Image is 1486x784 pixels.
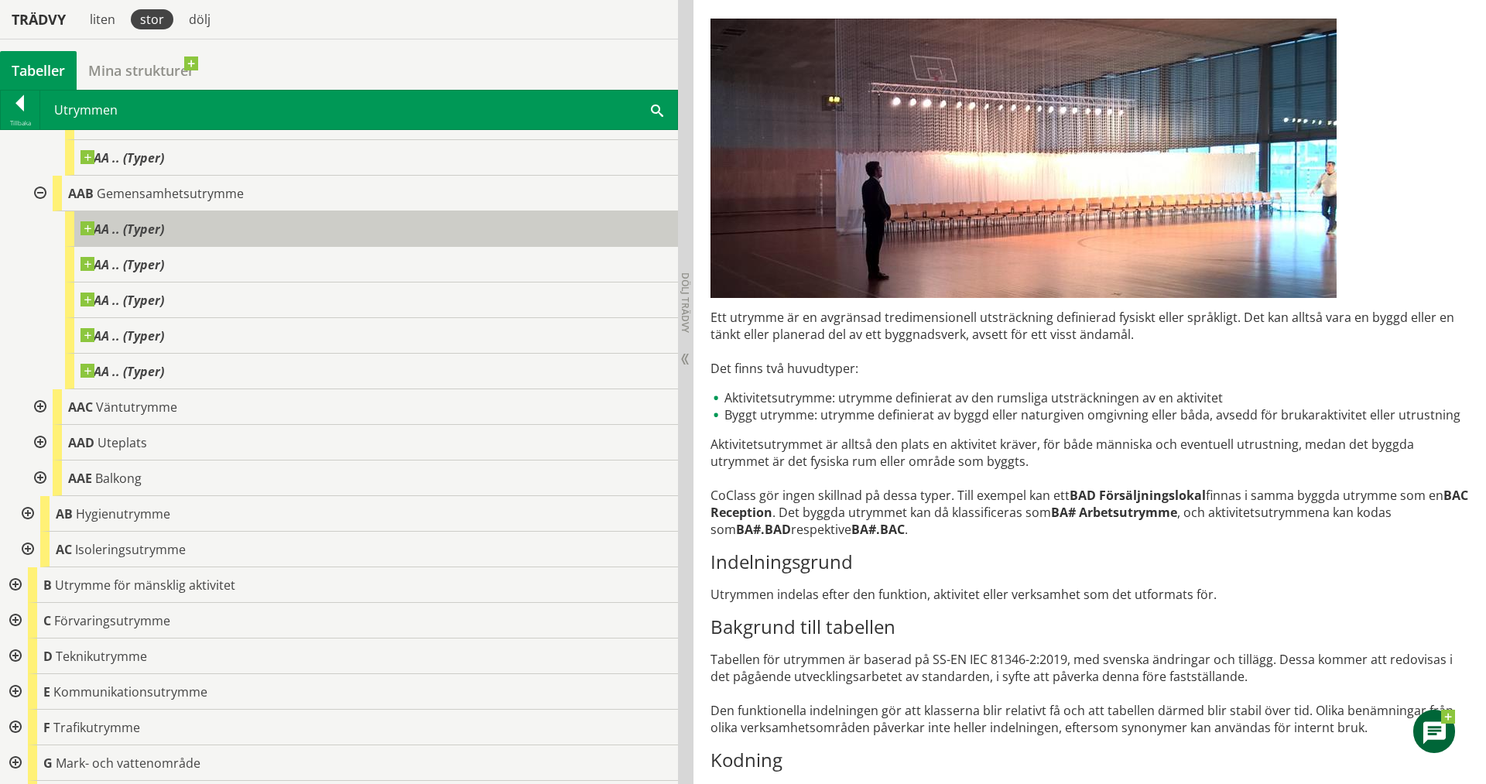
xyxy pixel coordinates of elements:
div: Gå till informationssidan för CoClass Studio [37,318,678,354]
span: AAD [68,434,94,451]
h3: Kodning [710,748,1469,772]
strong: BAD Försäljningslokal [1070,487,1206,504]
span: Hygienutrymme [76,505,170,522]
span: Väntutrymme [96,399,177,416]
span: F [43,719,50,736]
span: AA .. (Typer) [80,364,164,379]
span: Uteplats [98,434,147,451]
div: Gå till informationssidan för CoClass Studio [25,176,678,389]
div: dölj [180,9,220,29]
span: AAE [68,470,92,487]
div: Trädvy [3,11,74,28]
span: E [43,683,50,700]
span: C [43,612,51,629]
span: Utrymme för mänsklig aktivitet [55,577,235,594]
li: Aktivitetsutrymme: utrymme definierat av den rumsliga utsträckningen av en aktivitet [710,389,1469,406]
div: Utrymmen [40,91,677,129]
span: G [43,755,53,772]
div: Gå till informationssidan för CoClass Studio [25,389,678,425]
div: Gå till informationssidan för CoClass Studio [37,282,678,318]
span: Förvaringsutrymme [54,612,170,629]
span: AAC [68,399,93,416]
strong: BA#.BAD [736,521,791,538]
span: Kommunikationsutrymme [53,683,207,700]
span: Balkong [95,470,142,487]
img: utrymme.jpg [710,19,1337,298]
span: Trafikutrymme [53,719,140,736]
span: AA .. (Typer) [80,257,164,272]
span: Teknikutrymme [56,648,147,665]
span: AC [56,541,72,558]
a: Mina strukturer [77,51,206,90]
span: Dölj trädvy [679,272,692,333]
span: AB [56,505,73,522]
strong: BAC Reception [710,487,1468,521]
span: AA .. (Typer) [80,115,164,130]
div: Tillbaka [1,117,39,129]
span: Sök i tabellen [651,101,663,118]
span: AA .. (Typer) [80,293,164,308]
h3: Indelningsgrund [710,550,1469,573]
div: Gå till informationssidan för CoClass Studio [12,532,678,567]
span: Isoleringsutrymme [75,541,186,558]
div: Gå till informationssidan för CoClass Studio [37,247,678,282]
strong: BA#.BAC [851,521,905,538]
span: AA .. (Typer) [80,150,164,166]
span: AA .. (Typer) [80,221,164,237]
div: stor [131,9,173,29]
div: Gå till informationssidan för CoClass Studio [37,140,678,176]
div: Gå till informationssidan för CoClass Studio [37,354,678,389]
div: Gå till informationssidan för CoClass Studio [25,425,678,460]
span: D [43,648,53,665]
div: liten [80,9,125,29]
div: Gå till informationssidan för CoClass Studio [37,211,678,247]
strong: BA# Arbetsutrymme [1051,504,1177,521]
span: Gemensamhetsutrymme [97,185,244,202]
div: Gå till informationssidan för CoClass Studio [25,460,678,496]
li: Byggt utrymme: utrymme definierat av byggd eller naturgiven omgivning eller båda, avsedd för bruk... [710,406,1469,423]
span: AAB [68,185,94,202]
span: B [43,577,52,594]
div: Gå till informationssidan för CoClass Studio [12,496,678,532]
span: Mark- och vattenområde [56,755,200,772]
span: AA .. (Typer) [80,328,164,344]
h3: Bakgrund till tabellen [710,615,1469,638]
